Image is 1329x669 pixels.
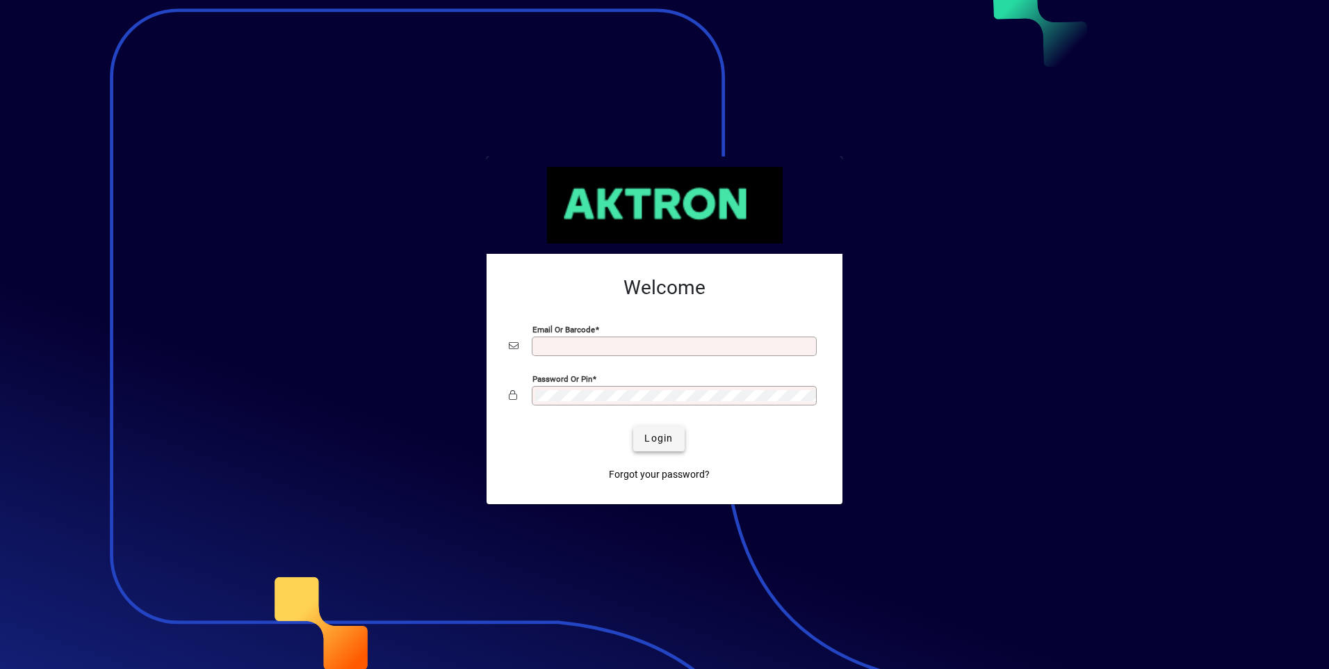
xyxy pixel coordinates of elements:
mat-label: Email or Barcode [532,324,595,334]
a: Forgot your password? [603,462,715,487]
mat-label: Password or Pin [532,373,592,383]
button: Login [633,426,684,451]
h2: Welcome [509,276,820,300]
span: Forgot your password? [609,467,710,482]
span: Login [644,431,673,446]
